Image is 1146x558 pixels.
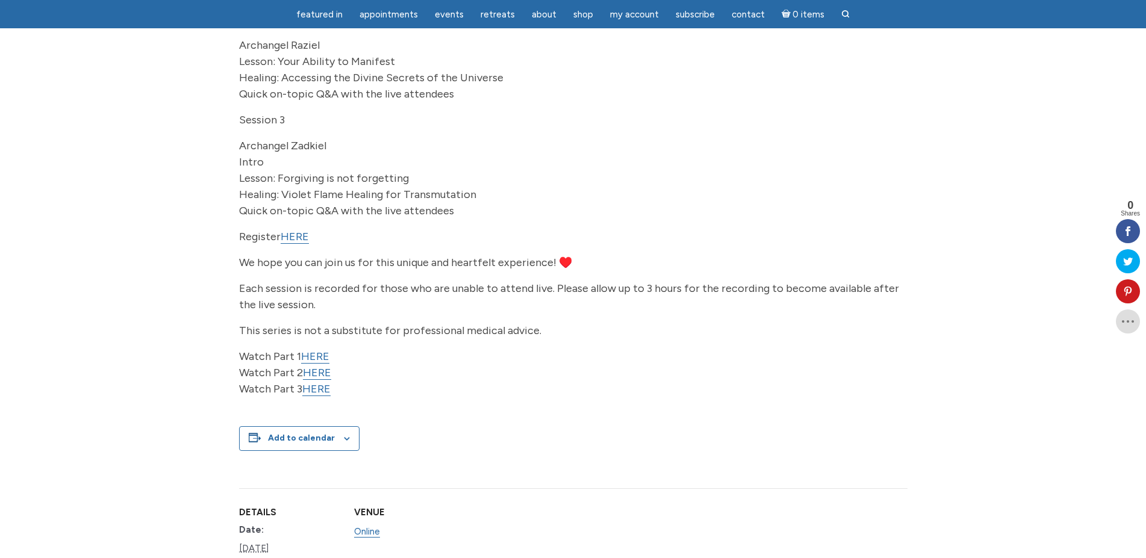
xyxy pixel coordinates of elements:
span: Lesson: Your Ability to Manifest [239,55,395,68]
a: Events [428,3,471,26]
a: Online [354,526,380,538]
button: View links to add events to your calendar [268,433,335,443]
p: Register [239,229,908,245]
span: Shop [573,9,593,20]
h2: Details [239,507,340,518]
span: Lesson: Forgiving is not forgetting [239,172,409,185]
span: Appointments [360,9,418,20]
span: Watch Part 2 [239,366,331,380]
a: About [525,3,564,26]
a: HERE [303,366,331,380]
a: Shop [566,3,600,26]
span: Shares [1121,211,1140,217]
span: Retreats [481,9,515,20]
span: featured in [296,9,343,20]
a: Cart0 items [774,2,832,26]
a: HERE [302,382,331,396]
a: Appointments [352,3,425,26]
a: Retreats [473,3,522,26]
span: My Account [610,9,659,20]
span: Session 3 [239,113,285,126]
span: Each session is recorded for those who are unable to attend live. Please allow up to 3 hours for ... [239,282,899,311]
a: My Account [603,3,666,26]
i: Cart [782,9,793,20]
a: Contact [724,3,772,26]
a: featured in [289,3,350,26]
span: 0 items [793,10,824,19]
span: Intro [239,155,264,169]
a: Subscribe [668,3,722,26]
span: 0 [1121,200,1140,211]
span: About [532,9,556,20]
h2: Venue [354,507,455,518]
a: HERE [301,350,329,364]
span: Subscribe [676,9,715,20]
dt: Date: [239,522,340,537]
span: Watch Part 1 [239,350,329,364]
span: Archangel Zadkiel [239,139,326,152]
span: Healing: Violet Flame Healing for Transmutation [239,188,476,201]
span: Archangel Raziel [239,39,320,52]
abbr: 2025-10-02 [239,543,269,554]
span: Contact [732,9,765,20]
span: This series is not a substitute for professional medical advice. [239,324,541,337]
span: We hope you can join us for this unique and heartfelt experience! ♥️ [239,256,572,269]
span: Events [435,9,464,20]
span: Quick on-topic Q&A with the live attendees [239,204,454,217]
span: Quick on-topic Q&A with the live attendees [239,87,454,101]
span: Watch Part 3 [239,382,331,396]
a: HERE [281,230,309,244]
span: Healing: Accessing the Divine Secrets of the Universe [239,71,503,84]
